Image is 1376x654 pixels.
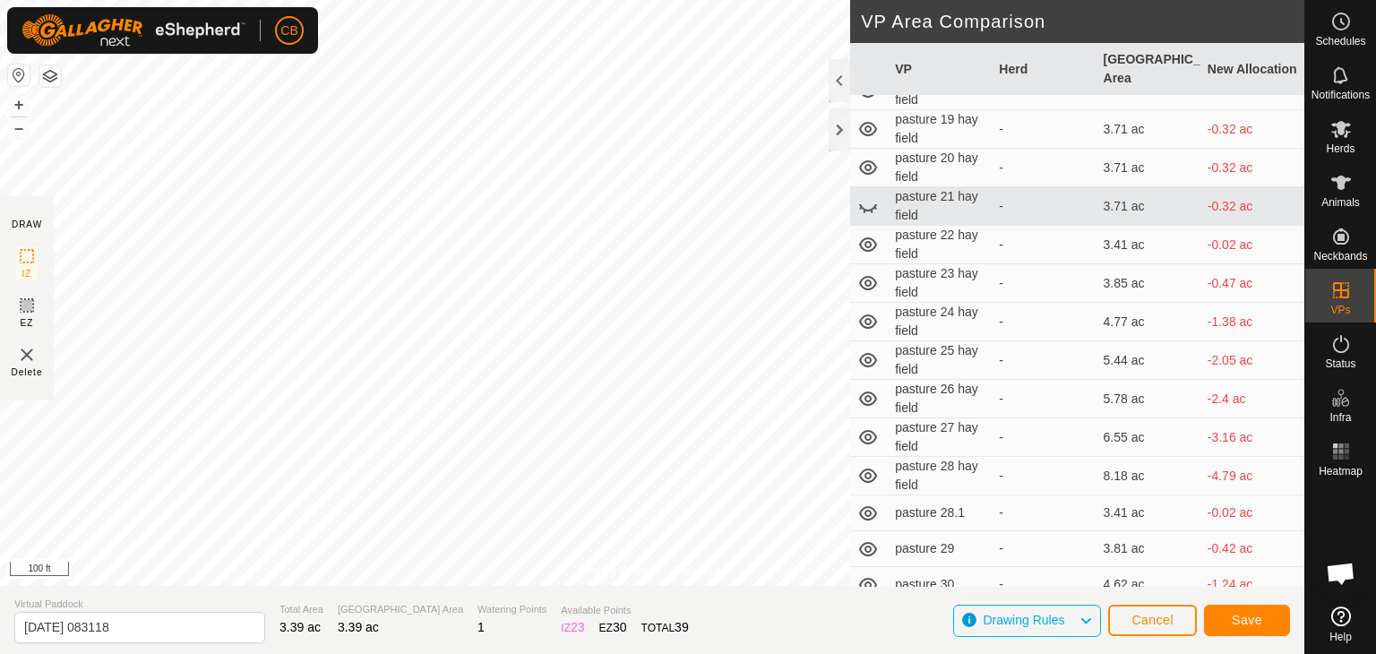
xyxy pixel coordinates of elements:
button: – [8,117,30,139]
span: Schedules [1315,36,1365,47]
button: Cancel [1108,605,1197,636]
span: Herds [1326,143,1354,154]
td: pasture 24 hay field [888,303,992,341]
div: - [999,351,1088,370]
span: 1 [477,620,485,634]
span: [GEOGRAPHIC_DATA] Area [338,602,463,617]
span: Animals [1321,197,1360,208]
td: 4.77 ac [1096,303,1200,341]
td: 8.18 ac [1096,457,1200,495]
div: - [999,467,1088,486]
span: Delete [12,366,43,379]
span: CB [280,22,297,40]
td: -0.42 ac [1200,531,1304,567]
div: - [999,539,1088,558]
span: Save [1232,613,1262,627]
span: Cancel [1131,613,1174,627]
span: Virtual Paddock [14,597,265,612]
div: - [999,197,1088,216]
span: Watering Points [477,602,546,617]
div: Open chat [1314,546,1368,600]
span: Notifications [1311,90,1370,100]
div: IZ [561,618,584,637]
td: -4.79 ac [1200,457,1304,495]
div: - [999,236,1088,254]
span: Heatmap [1319,466,1363,477]
div: - [999,390,1088,409]
td: 5.78 ac [1096,380,1200,418]
td: pasture 28.1 [888,495,992,531]
span: Infra [1329,412,1351,423]
div: - [999,274,1088,293]
td: pasture 27 hay field [888,418,992,457]
div: - [999,575,1088,594]
td: 6.55 ac [1096,418,1200,457]
td: 3.71 ac [1096,110,1200,149]
span: 3.39 ac [279,620,321,634]
a: Contact Us [670,563,723,579]
span: Neckbands [1313,251,1367,262]
td: 3.81 ac [1096,531,1200,567]
td: -0.02 ac [1200,226,1304,264]
th: Herd [992,43,1096,96]
td: pasture 21 hay field [888,187,992,226]
td: pasture 30 [888,567,992,603]
div: - [999,503,1088,522]
span: Help [1329,632,1352,642]
img: VP [16,344,38,366]
td: pasture 29 [888,531,992,567]
span: Status [1325,358,1355,369]
td: 3.41 ac [1096,226,1200,264]
td: -2.4 ac [1200,380,1304,418]
div: - [999,159,1088,177]
td: -1.24 ac [1200,567,1304,603]
span: 39 [675,620,689,634]
td: pasture 23 hay field [888,264,992,303]
span: IZ [22,267,32,280]
a: Privacy Policy [581,563,649,579]
td: -0.32 ac [1200,149,1304,187]
td: pasture 19 hay field [888,110,992,149]
td: pasture 25 hay field [888,341,992,380]
th: New Allocation [1200,43,1304,96]
span: 3.39 ac [338,620,379,634]
td: -0.02 ac [1200,495,1304,531]
span: 23 [571,620,585,634]
td: pasture 28 hay field [888,457,992,495]
div: DRAW [12,218,42,231]
div: EZ [599,618,627,637]
img: Gallagher Logo [21,14,245,47]
td: pasture 20 hay field [888,149,992,187]
div: - [999,428,1088,447]
td: -0.47 ac [1200,264,1304,303]
span: VPs [1330,305,1350,315]
button: Map Layers [39,65,61,87]
div: - [999,313,1088,331]
button: Save [1204,605,1290,636]
td: pasture 26 hay field [888,380,992,418]
td: pasture 22 hay field [888,226,992,264]
div: - [999,120,1088,139]
span: Total Area [279,602,323,617]
th: [GEOGRAPHIC_DATA] Area [1096,43,1200,96]
td: 3.85 ac [1096,264,1200,303]
td: 5.44 ac [1096,341,1200,380]
h2: VP Area Comparison [861,11,1304,32]
td: -2.05 ac [1200,341,1304,380]
button: + [8,94,30,116]
button: Reset Map [8,65,30,86]
a: Help [1305,599,1376,650]
td: -0.32 ac [1200,110,1304,149]
td: 3.71 ac [1096,187,1200,226]
span: Available Points [561,603,688,618]
td: 3.41 ac [1096,495,1200,531]
span: Drawing Rules [983,613,1064,627]
td: 3.71 ac [1096,149,1200,187]
td: 4.62 ac [1096,567,1200,603]
div: TOTAL [641,618,689,637]
td: -1.38 ac [1200,303,1304,341]
th: VP [888,43,992,96]
span: 30 [613,620,627,634]
td: -3.16 ac [1200,418,1304,457]
td: -0.32 ac [1200,187,1304,226]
